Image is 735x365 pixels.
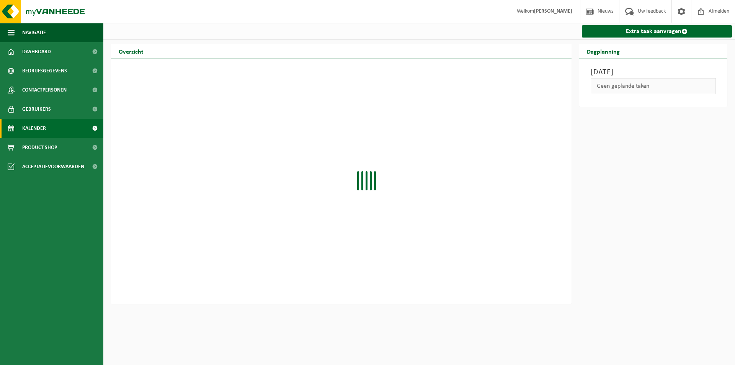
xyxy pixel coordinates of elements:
[579,44,627,59] h2: Dagplanning
[22,23,46,42] span: Navigatie
[22,157,84,176] span: Acceptatievoorwaarden
[591,67,716,78] h3: [DATE]
[22,138,57,157] span: Product Shop
[582,25,732,38] a: Extra taak aanvragen
[22,119,46,138] span: Kalender
[534,8,572,14] strong: [PERSON_NAME]
[591,78,716,94] div: Geen geplande taken
[22,100,51,119] span: Gebruikers
[22,80,67,100] span: Contactpersonen
[111,44,151,59] h2: Overzicht
[22,42,51,61] span: Dashboard
[22,61,67,80] span: Bedrijfsgegevens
